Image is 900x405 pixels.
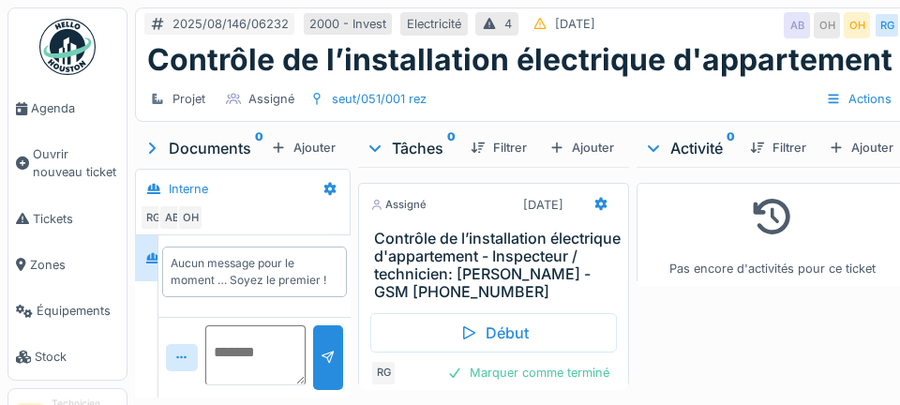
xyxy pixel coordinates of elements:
[374,230,621,302] h3: Contrôle de l’installation électrique d'appartement - Inspecteur / technicien: [PERSON_NAME] - GS...
[30,256,119,274] span: Zones
[649,191,896,278] div: Pas encore d'activités pour ce ticket
[33,145,119,181] span: Ouvrir nouveau ticket
[8,196,127,242] a: Tickets
[814,12,840,38] div: OH
[177,204,203,231] div: OH
[309,15,386,33] div: 2000 - Invest
[31,99,119,117] span: Agenda
[447,137,456,159] sup: 0
[366,137,456,159] div: Tâches
[263,135,343,160] div: Ajouter
[407,15,461,33] div: Electricité
[35,348,119,366] span: Stock
[844,12,870,38] div: OH
[8,131,127,195] a: Ouvrir nouveau ticket
[172,90,205,108] div: Projet
[8,242,127,288] a: Zones
[504,15,512,33] div: 4
[370,313,617,352] div: Début
[140,204,166,231] div: RG
[158,204,185,231] div: AB
[784,12,810,38] div: AB
[817,85,900,112] div: Actions
[147,42,892,78] h1: Contrôle de l’installation électrique d'appartement
[370,197,427,213] div: Assigné
[644,137,735,159] div: Activité
[727,137,735,159] sup: 0
[33,210,119,228] span: Tickets
[255,137,263,159] sup: 0
[332,90,427,108] div: seut/051/001 rez
[171,255,338,289] div: Aucun message pour le moment … Soyez le premier !
[248,90,294,108] div: Assigné
[8,85,127,131] a: Agenda
[742,135,814,160] div: Filtrer
[37,302,119,320] span: Équipements
[8,288,127,334] a: Équipements
[874,12,900,38] div: RG
[169,180,208,198] div: Interne
[142,137,263,159] div: Documents
[463,135,534,160] div: Filtrer
[8,334,127,380] a: Stock
[172,15,289,33] div: 2025/08/146/06232
[440,360,617,385] div: Marquer comme terminé
[555,15,595,33] div: [DATE]
[542,135,622,160] div: Ajouter
[370,360,397,386] div: RG
[39,19,96,75] img: Badge_color-CXgf-gQk.svg
[523,196,563,214] div: [DATE]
